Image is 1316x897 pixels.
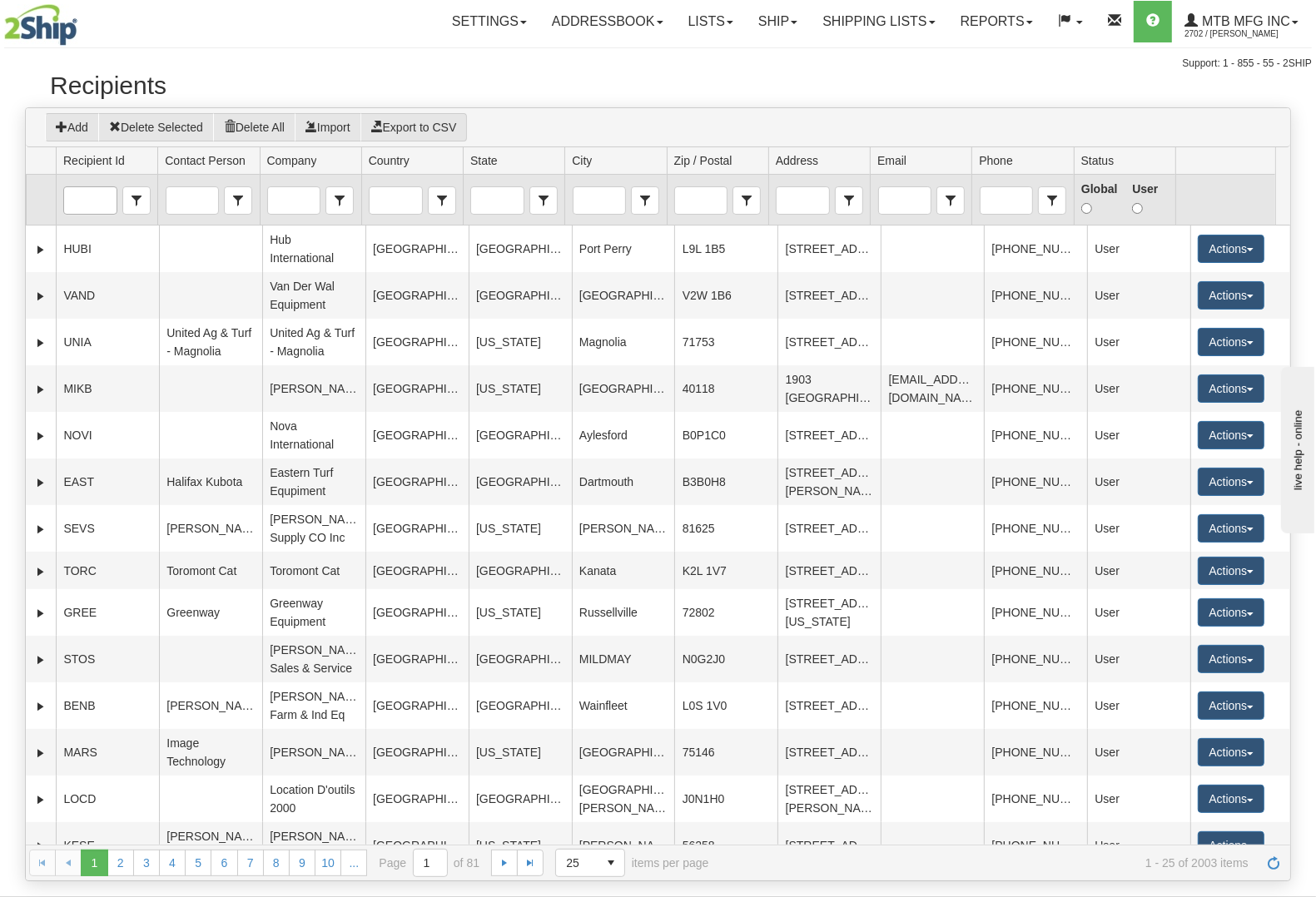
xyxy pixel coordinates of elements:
span: select [836,187,862,214]
span: select [598,850,624,876]
td: EAST [56,458,159,505]
td: [PHONE_NUMBER] [984,822,1087,869]
td: User [1087,589,1190,636]
td: [PERSON_NAME] Sales & Service [262,636,365,682]
td: [GEOGRAPHIC_DATA] [365,272,469,319]
a: Go to the next page [491,850,518,876]
span: Recipient Id [63,152,125,169]
span: Country [428,186,456,215]
td: B0P1C0 [674,412,777,458]
td: SEVS [56,505,159,552]
td: User [1087,458,1190,505]
td: 81625 [674,505,777,552]
td: [STREET_ADDRESS][US_STATE] [777,589,881,636]
div: grid toolbar [26,108,1290,147]
td: LOCD [56,776,159,822]
td: [PERSON_NAME] [159,682,262,729]
td: [PHONE_NUMBER] [984,589,1087,636]
a: Expand [32,563,49,580]
td: [PHONE_NUMBER] [984,272,1087,319]
td: [US_STATE] [469,319,572,365]
td: Image Technology [159,729,262,776]
td: filter cell [157,175,259,225]
td: Aylesford [572,412,675,458]
span: Phone [1038,186,1066,215]
button: Add [45,113,99,141]
input: State [471,187,523,214]
td: [GEOGRAPHIC_DATA] [469,272,572,319]
td: United Ag & Turf - Magnolia [159,319,262,365]
span: Address [835,186,863,215]
td: Nova International [262,412,365,458]
input: Company [268,187,320,214]
a: 3 [133,850,160,876]
td: [PHONE_NUMBER] [984,319,1087,365]
span: select [326,187,353,214]
span: Zip / Postal [674,152,732,169]
span: 2702 / [PERSON_NAME] [1184,26,1309,42]
button: Delete All [213,113,295,141]
td: [GEOGRAPHIC_DATA] [469,776,572,822]
td: B3B0H8 [674,458,777,505]
a: Expand [32,381,49,398]
a: Shipping lists [810,1,947,42]
td: [GEOGRAPHIC_DATA] [365,365,469,412]
td: [STREET_ADDRESS][PERSON_NAME] [777,776,881,822]
td: Halifax Kubota [159,458,262,505]
td: GREE [56,589,159,636]
td: 56258 [674,822,777,869]
input: Recipient Id [64,187,116,214]
td: [PERSON_NAME] [262,729,365,776]
a: Expand [32,838,49,855]
td: L0S 1V0 [674,682,777,729]
a: Expand [32,428,49,444]
td: filter cell [971,175,1073,225]
td: [PERSON_NAME] Supply CO Inc [262,505,365,552]
span: 25 [566,855,588,871]
td: VAND [56,272,159,319]
td: User [1087,505,1190,552]
span: select [937,187,964,214]
td: [STREET_ADDRESS] [777,822,881,869]
button: Actions [1198,598,1264,627]
td: [GEOGRAPHIC_DATA] [365,682,469,729]
td: [PERSON_NAME] [572,822,675,869]
td: [STREET_ADDRESS] [777,505,881,552]
td: [GEOGRAPHIC_DATA] [469,552,572,589]
td: Magnolia [572,319,675,365]
td: [STREET_ADDRESS] [777,272,881,319]
img: logo2702.jpg [4,4,77,46]
td: STOS [56,636,159,682]
a: 5 [185,850,211,876]
td: Dartmouth [572,458,675,505]
td: HUBI [56,225,159,272]
td: [US_STATE] [469,589,572,636]
td: [GEOGRAPHIC_DATA] [365,552,469,589]
a: Reports [948,1,1045,42]
td: Greenway Equipment [262,589,365,636]
td: [GEOGRAPHIC_DATA] [365,729,469,776]
button: Actions [1198,738,1264,766]
td: User [1087,412,1190,458]
button: Actions [1198,514,1264,543]
td: [PHONE_NUMBER] [984,505,1087,552]
td: [US_STATE] [469,505,572,552]
td: [PERSON_NAME] Farm & Ind Eq [262,682,365,729]
td: [STREET_ADDRESS] [777,729,881,776]
a: Expand [32,474,49,491]
td: [PERSON_NAME] Enterprises Inc. [262,822,365,869]
td: Eastern Turf Equpiment [262,458,365,505]
td: [PHONE_NUMBER] [984,552,1087,589]
span: Country [369,152,410,169]
td: MARS [56,729,159,776]
td: [STREET_ADDRESS] [777,225,881,272]
td: [PERSON_NAME] [159,505,262,552]
td: [US_STATE] [469,822,572,869]
span: Page 1 [81,850,107,876]
span: Contact Person [165,152,246,169]
td: [GEOGRAPHIC_DATA] [572,272,675,319]
span: Recipient Id [122,186,151,215]
td: 71753 [674,319,777,365]
td: filter cell [463,175,564,225]
td: Russellville [572,589,675,636]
